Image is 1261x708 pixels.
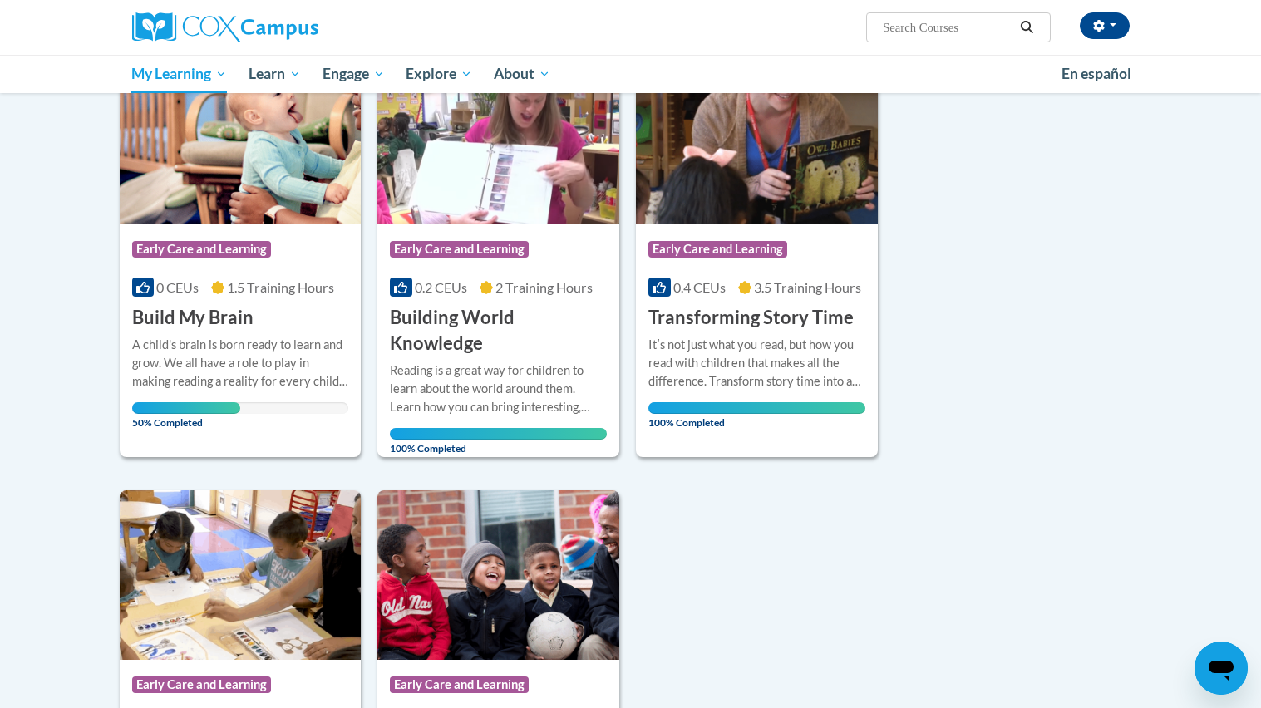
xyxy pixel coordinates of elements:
span: My Learning [131,64,227,84]
button: Account Settings [1080,12,1130,39]
span: 100% Completed [648,402,865,429]
a: Course LogoEarly Care and Learning0 CEUs1.5 Training Hours Build My BrainA child's brain is born ... [120,55,362,457]
a: My Learning [121,55,239,93]
img: Course Logo [377,490,619,660]
span: Early Care and Learning [390,676,529,693]
div: Itʹs not just what you read, but how you read with children that makes all the difference. Transf... [648,336,865,391]
span: 0 CEUs [156,279,199,295]
span: Early Care and Learning [132,241,271,258]
span: Engage [323,64,385,84]
h3: Building World Knowledge [390,305,607,356]
img: Course Logo [377,55,619,224]
h3: Transforming Story Time [648,305,854,331]
div: Your progress [132,402,240,414]
span: Explore [406,64,472,84]
a: About [483,55,561,93]
h3: Build My Brain [132,305,254,331]
iframe: Button to launch messaging window [1195,642,1248,695]
div: Reading is a great way for children to learn about the world around them. Learn how you can bring... [390,361,607,416]
span: Early Care and Learning [648,241,787,258]
a: Learn [238,55,312,93]
img: Course Logo [120,490,362,660]
span: En español [1062,65,1131,82]
a: Engage [312,55,396,93]
div: Your progress [390,428,607,440]
span: 100% Completed [390,428,607,455]
a: Course LogoEarly Care and Learning0.4 CEUs3.5 Training Hours Transforming Story TimeItʹs not just... [636,55,878,457]
button: Search [1014,17,1039,37]
div: A child's brain is born ready to learn and grow. We all have a role to play in making reading a r... [132,336,349,391]
a: Course LogoEarly Care and Learning0.2 CEUs2 Training Hours Building World KnowledgeReading is a g... [377,55,619,457]
span: 0.2 CEUs [415,279,467,295]
span: About [494,64,550,84]
a: Explore [395,55,483,93]
span: Early Care and Learning [132,676,271,693]
input: Search Courses [881,17,1014,37]
div: Your progress [648,402,865,414]
span: Early Care and Learning [390,241,529,258]
div: Main menu [107,55,1155,93]
img: Course Logo [636,55,878,224]
img: Cox Campus [132,12,318,42]
span: 2 Training Hours [495,279,593,295]
span: 50% Completed [132,402,240,429]
span: 3.5 Training Hours [754,279,861,295]
a: Cox Campus [132,12,448,42]
span: 0.4 CEUs [673,279,726,295]
a: En español [1051,57,1142,91]
span: 1.5 Training Hours [227,279,334,295]
img: Course Logo [120,55,362,224]
span: Learn [249,64,301,84]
